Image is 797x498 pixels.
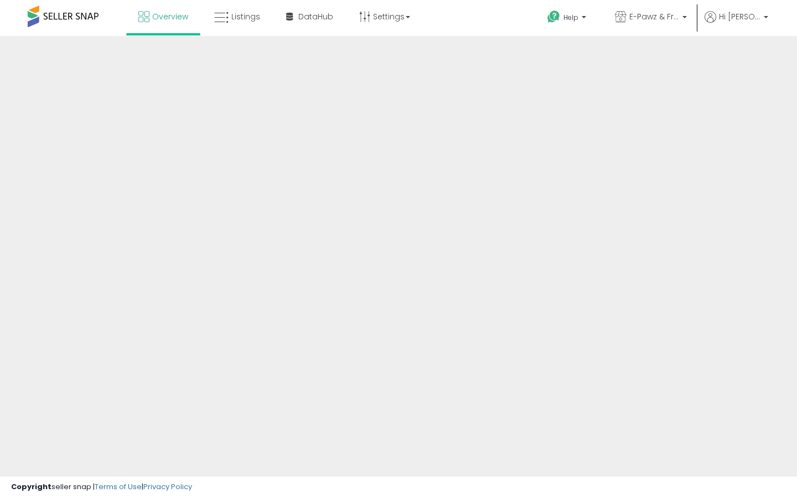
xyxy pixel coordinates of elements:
span: Listings [231,11,260,22]
span: DataHub [298,11,333,22]
a: Help [539,2,597,36]
span: E-Pawz & Friends [629,11,679,22]
span: Help [563,13,578,22]
a: Hi [PERSON_NAME] [705,11,768,36]
span: Hi [PERSON_NAME] [719,11,760,22]
span: Overview [152,11,188,22]
i: Get Help [547,10,561,24]
a: Terms of Use [95,481,142,492]
div: seller snap | | [11,482,192,492]
strong: Copyright [11,481,51,492]
a: Privacy Policy [143,481,192,492]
